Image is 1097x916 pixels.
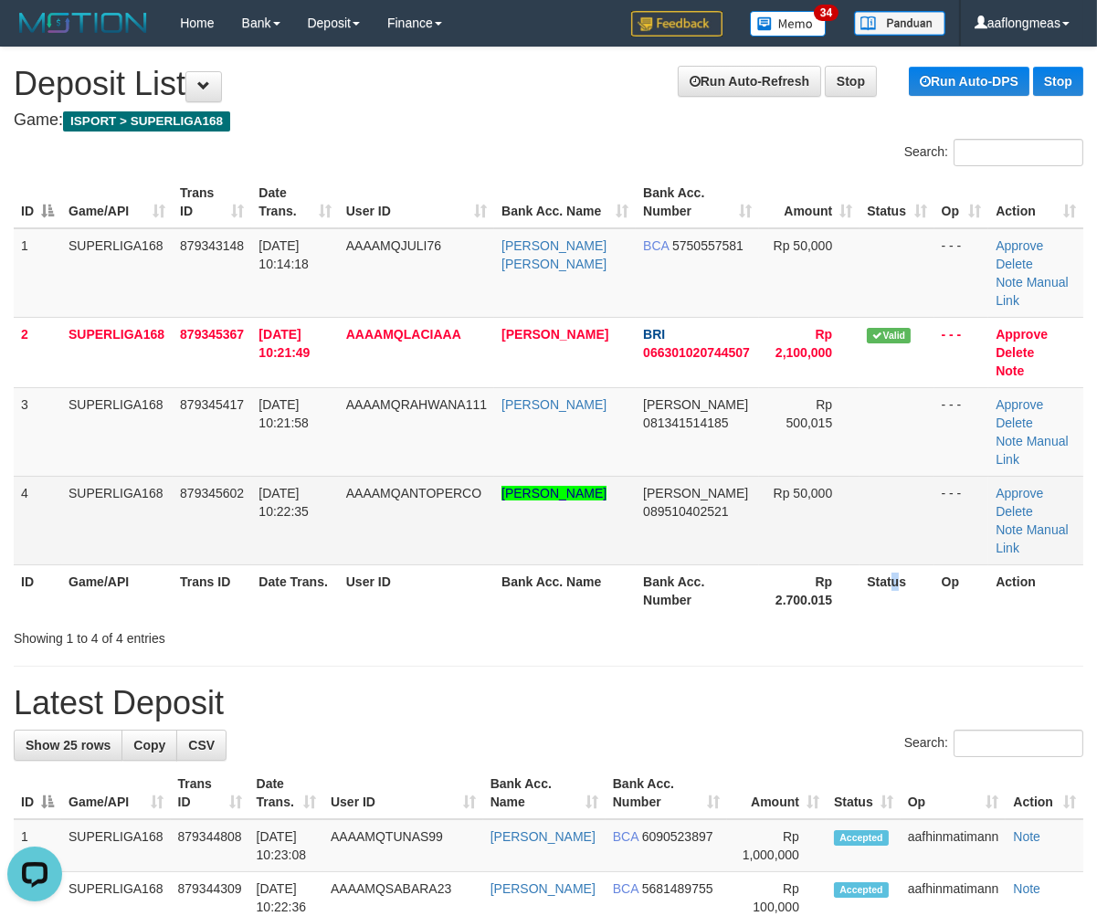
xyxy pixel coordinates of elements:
[339,564,494,616] th: User ID
[814,5,839,21] span: 34
[258,238,309,271] span: [DATE] 10:14:18
[173,176,251,228] th: Trans ID: activate to sort column ascending
[727,819,827,872] td: Rp 1,000,000
[14,9,153,37] img: MOTION_logo.png
[988,176,1083,228] th: Action: activate to sort column ascending
[631,11,723,37] img: Feedback.jpg
[988,564,1083,616] th: Action
[323,819,483,872] td: AAAAMQTUNAS99
[180,486,244,500] span: 879345602
[346,238,441,253] span: AAAAMQJULI76
[996,504,1032,519] a: Delete
[636,176,759,228] th: Bank Acc. Number: activate to sort column ascending
[14,66,1083,102] h1: Deposit List
[636,564,759,616] th: Bank Acc. Number
[180,238,244,253] span: 879343148
[934,387,989,476] td: - - -
[996,327,1048,342] a: Approve
[643,238,669,253] span: BCA
[61,317,173,387] td: SUPERLIGA168
[490,881,596,896] a: [PERSON_NAME]
[14,767,61,819] th: ID: activate to sort column descending
[61,228,173,318] td: SUPERLIGA168
[14,730,122,761] a: Show 25 rows
[996,345,1034,360] a: Delete
[26,738,111,753] span: Show 25 rows
[901,767,1007,819] th: Op: activate to sort column ascending
[904,139,1083,166] label: Search:
[1013,881,1040,896] a: Note
[672,238,744,253] span: Copy 5750557581 to clipboard
[904,730,1083,757] label: Search:
[934,476,989,564] td: - - -
[258,397,309,430] span: [DATE] 10:21:58
[323,767,483,819] th: User ID: activate to sort column ascending
[934,228,989,318] td: - - -
[934,176,989,228] th: Op: activate to sort column ascending
[494,564,636,616] th: Bank Acc. Name
[171,767,249,819] th: Trans ID: activate to sort column ascending
[642,829,713,844] span: Copy 6090523897 to clipboard
[996,257,1032,271] a: Delete
[613,829,638,844] span: BCA
[339,176,494,228] th: User ID: activate to sort column ascending
[643,486,748,500] span: [PERSON_NAME]
[678,66,821,97] a: Run Auto-Refresh
[775,327,832,360] span: Rp 2,100,000
[14,317,61,387] td: 2
[825,66,877,97] a: Stop
[61,819,171,872] td: SUPERLIGA168
[996,522,1023,537] a: Note
[606,767,727,819] th: Bank Acc. Number: activate to sort column ascending
[14,111,1083,130] h4: Game:
[61,476,173,564] td: SUPERLIGA168
[7,7,62,62] button: Open LiveChat chat widget
[61,767,171,819] th: Game/API: activate to sort column ascending
[996,238,1043,253] a: Approve
[643,397,748,412] span: [PERSON_NAME]
[774,238,833,253] span: Rp 50,000
[786,397,833,430] span: Rp 500,015
[251,176,338,228] th: Date Trans.: activate to sort column ascending
[774,486,833,500] span: Rp 50,000
[934,564,989,616] th: Op
[643,345,750,360] span: Copy 066301020744507 to clipboard
[501,238,607,271] a: [PERSON_NAME] [PERSON_NAME]
[827,767,901,819] th: Status: activate to sort column ascending
[954,730,1083,757] input: Search:
[642,881,713,896] span: Copy 5681489755 to clipboard
[1033,67,1083,96] a: Stop
[14,176,61,228] th: ID: activate to sort column descending
[180,327,244,342] span: 879345367
[759,564,860,616] th: Rp 2.700.015
[759,176,860,228] th: Amount: activate to sort column ascending
[501,327,608,342] a: [PERSON_NAME]
[176,730,227,761] a: CSV
[909,67,1029,96] a: Run Auto-DPS
[860,564,934,616] th: Status
[346,397,487,412] span: AAAAMQRAHWANA111
[643,504,728,519] span: Copy 089510402521 to clipboard
[14,476,61,564] td: 4
[14,387,61,476] td: 3
[934,317,989,387] td: - - -
[490,829,596,844] a: [PERSON_NAME]
[1006,767,1083,819] th: Action: activate to sort column ascending
[1013,829,1040,844] a: Note
[727,767,827,819] th: Amount: activate to sort column ascending
[61,387,173,476] td: SUPERLIGA168
[860,176,934,228] th: Status: activate to sort column ascending
[251,564,338,616] th: Date Trans.
[346,327,461,342] span: AAAAMQLACIAAA
[501,486,607,500] a: [PERSON_NAME]
[996,416,1032,430] a: Delete
[954,139,1083,166] input: Search:
[996,486,1043,500] a: Approve
[188,738,215,753] span: CSV
[996,275,1023,290] a: Note
[494,176,636,228] th: Bank Acc. Name: activate to sort column ascending
[173,564,251,616] th: Trans ID
[996,434,1023,448] a: Note
[258,486,309,519] span: [DATE] 10:22:35
[996,434,1068,467] a: Manual Link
